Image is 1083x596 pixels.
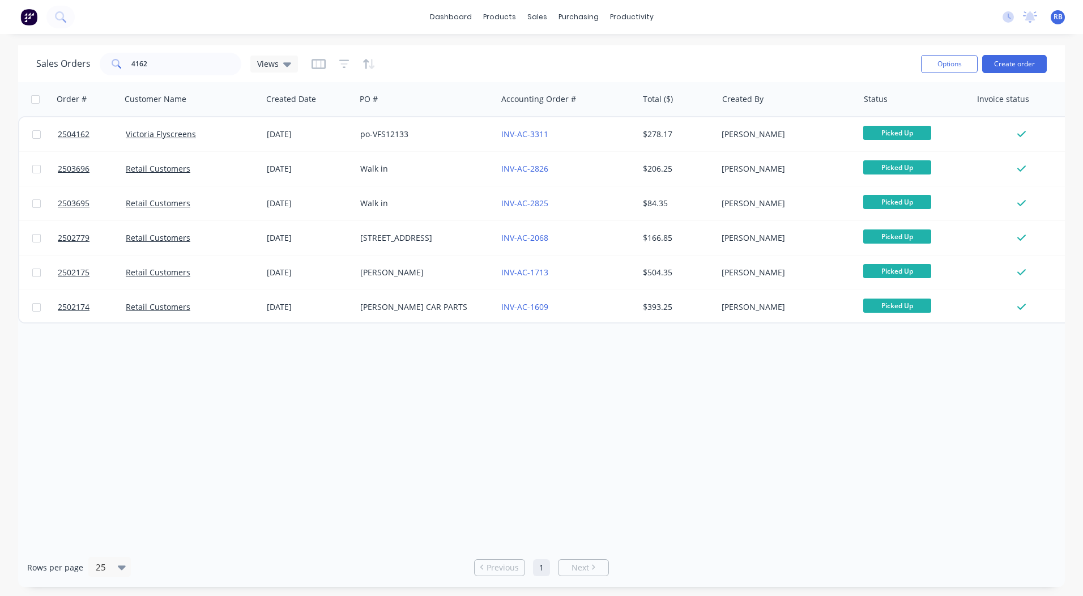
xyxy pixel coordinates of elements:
[126,232,190,243] a: Retail Customers
[58,152,126,186] a: 2503696
[267,163,351,174] div: [DATE]
[864,93,888,105] div: Status
[58,267,89,278] span: 2502175
[360,198,486,209] div: Walk in
[267,301,351,313] div: [DATE]
[125,93,186,105] div: Customer Name
[558,562,608,573] a: Next page
[266,93,316,105] div: Created Date
[58,129,89,140] span: 2504162
[27,562,83,573] span: Rows per page
[267,232,351,244] div: [DATE]
[722,129,847,140] div: [PERSON_NAME]
[501,163,548,174] a: INV-AC-2826
[126,301,190,312] a: Retail Customers
[267,129,351,140] div: [DATE]
[722,163,847,174] div: [PERSON_NAME]
[572,562,589,573] span: Next
[921,55,978,73] button: Options
[643,267,709,278] div: $504.35
[58,232,89,244] span: 2502779
[643,232,709,244] div: $166.85
[501,301,548,312] a: INV-AC-1609
[501,232,548,243] a: INV-AC-2068
[36,58,91,69] h1: Sales Orders
[863,126,931,140] span: Picked Up
[57,93,87,105] div: Order #
[477,8,522,25] div: products
[267,198,351,209] div: [DATE]
[643,93,673,105] div: Total ($)
[863,229,931,244] span: Picked Up
[977,93,1029,105] div: Invoice status
[360,301,486,313] div: [PERSON_NAME] CAR PARTS
[257,58,279,70] span: Views
[126,129,196,139] a: Victoria Flyscreens
[722,301,847,313] div: [PERSON_NAME]
[475,562,525,573] a: Previous page
[470,559,613,576] ul: Pagination
[722,93,764,105] div: Created By
[533,559,550,576] a: Page 1 is your current page
[267,267,351,278] div: [DATE]
[643,301,709,313] div: $393.25
[58,186,126,220] a: 2503695
[58,117,126,151] a: 2504162
[360,163,486,174] div: Walk in
[58,301,89,313] span: 2502174
[501,198,548,208] a: INV-AC-2825
[58,256,126,290] a: 2502175
[1054,12,1063,22] span: RB
[863,264,931,278] span: Picked Up
[722,198,847,209] div: [PERSON_NAME]
[487,562,519,573] span: Previous
[863,195,931,209] span: Picked Up
[58,290,126,324] a: 2502174
[722,267,847,278] div: [PERSON_NAME]
[126,163,190,174] a: Retail Customers
[643,163,709,174] div: $206.25
[643,198,709,209] div: $84.35
[863,160,931,174] span: Picked Up
[360,129,486,140] div: po-VFS12133
[863,299,931,313] span: Picked Up
[126,267,190,278] a: Retail Customers
[58,221,126,255] a: 2502779
[982,55,1047,73] button: Create order
[501,267,548,278] a: INV-AC-1713
[131,53,242,75] input: Search...
[553,8,604,25] div: purchasing
[360,232,486,244] div: [STREET_ADDRESS]
[522,8,553,25] div: sales
[722,232,847,244] div: [PERSON_NAME]
[643,129,709,140] div: $278.17
[501,93,576,105] div: Accounting Order #
[424,8,477,25] a: dashboard
[58,163,89,174] span: 2503696
[58,198,89,209] span: 2503695
[20,8,37,25] img: Factory
[360,93,378,105] div: PO #
[126,198,190,208] a: Retail Customers
[360,267,486,278] div: [PERSON_NAME]
[501,129,548,139] a: INV-AC-3311
[604,8,659,25] div: productivity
